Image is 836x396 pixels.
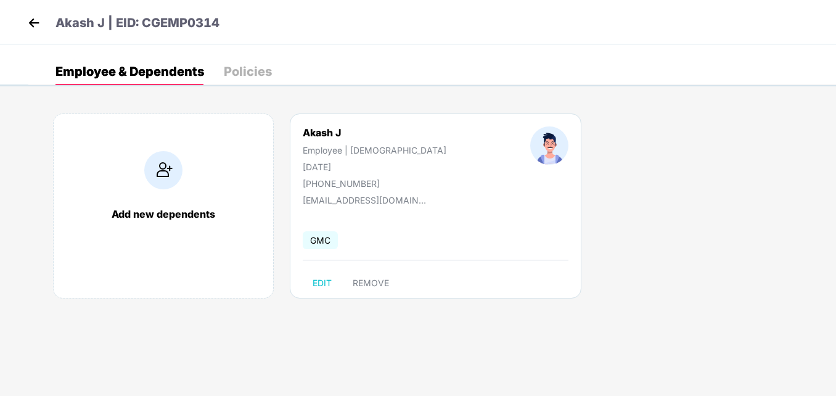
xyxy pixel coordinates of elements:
div: Add new dependents [66,208,261,220]
div: [PHONE_NUMBER] [303,178,446,189]
div: [EMAIL_ADDRESS][DOMAIN_NAME] [303,195,426,205]
div: [DATE] [303,162,446,172]
img: addIcon [144,151,182,189]
img: profileImage [530,126,568,165]
div: Policies [224,65,272,78]
button: EDIT [303,273,342,293]
div: Employee | [DEMOGRAPHIC_DATA] [303,145,446,155]
button: REMOVE [343,273,399,293]
span: REMOVE [353,278,389,288]
img: back [25,14,43,32]
span: GMC [303,231,338,249]
div: Akash J [303,126,446,139]
p: Akash J | EID: CGEMP0314 [55,14,219,33]
span: EDIT [313,278,332,288]
div: Employee & Dependents [55,65,204,78]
